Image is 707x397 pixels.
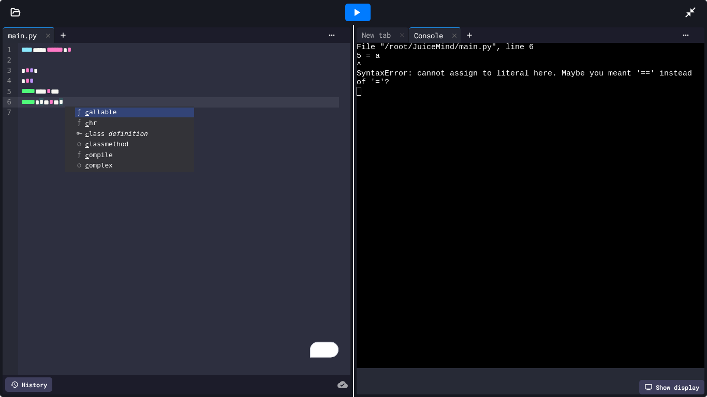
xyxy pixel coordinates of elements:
[357,69,692,78] span: SyntaxError: cannot assign to literal here. Maybe you meant '==' instead
[357,52,380,60] span: 5 = a
[18,43,350,375] div: To enrich screen reader interactions, please activate Accessibility in Grammarly extension settings
[357,78,389,87] span: of '='?
[357,43,534,52] span: File "/root/JuiceMind/main.py", line 6
[357,60,361,69] span: ^
[65,106,194,172] ul: Completions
